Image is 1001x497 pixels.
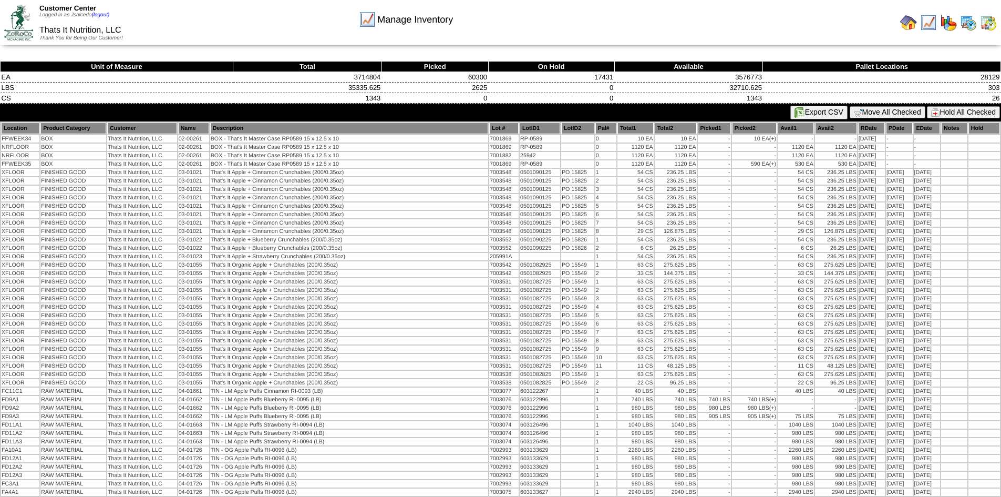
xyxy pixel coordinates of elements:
[698,236,731,244] td: -
[210,202,488,210] td: That's It Apple + Cinnamon Crunchables (200/0.35oz)
[595,211,616,218] td: 6
[107,135,177,143] td: Thats It Nutrition, LLC
[40,228,106,235] td: FINISHED GOOD
[617,160,654,168] td: 1120 EA
[886,169,913,176] td: [DATE]
[920,14,937,31] img: line_graph.gif
[561,228,594,235] td: PO 15825
[520,236,560,244] td: 0501090225
[655,211,697,218] td: 236.25 LBS
[732,194,777,201] td: -
[815,194,857,201] td: 236.25 LBS
[595,202,616,210] td: 5
[178,202,209,210] td: 03-01021
[381,93,488,104] td: 0
[40,245,106,252] td: FINISHED GOOD
[790,106,848,119] button: Export CSV
[520,228,560,235] td: 0501090125
[655,152,697,159] td: 1120 EA
[698,219,731,227] td: -
[914,202,941,210] td: [DATE]
[210,211,488,218] td: That's It Apple + Cinnamon Crunchables (200/0.35oz)
[854,108,862,117] img: cart.gif
[1,211,39,218] td: XFLOOR
[858,219,885,227] td: [DATE]
[698,177,731,185] td: -
[732,236,777,244] td: -
[561,219,594,227] td: PO 15825
[561,177,594,185] td: PO 15825
[210,152,488,159] td: BOX - That's It Master Case RP0589 15 x 12.5 x 10
[886,152,913,159] td: -
[107,228,177,235] td: Thats It Nutrition, LLC
[381,72,488,83] td: 60300
[489,236,519,244] td: 7003552
[178,160,209,168] td: 02-00261
[107,194,177,201] td: Thats It Nutrition, LLC
[858,228,885,235] td: [DATE]
[1,202,39,210] td: XFLOOR
[489,219,519,227] td: 7003548
[698,186,731,193] td: -
[850,106,925,118] button: Move All Checked
[107,144,177,151] td: Thats It Nutrition, LLC
[1,83,233,93] td: LBS
[381,62,488,72] th: Picked
[489,186,519,193] td: 7003548
[778,152,814,159] td: 1120 EA
[40,152,106,159] td: BOX
[778,194,814,201] td: 54 CS
[1,169,39,176] td: XFLOOR
[210,245,488,252] td: That's It Apple + Blueberry Crunchables (200/0.35oz)
[178,135,209,143] td: 02-00261
[914,160,941,168] td: -
[1,123,39,134] th: Location
[960,14,977,31] img: calendarprod.gif
[178,194,209,201] td: 03-01021
[488,83,614,93] td: 0
[1,62,233,72] th: Unit of Measure
[40,186,106,193] td: FINISHED GOOD
[595,160,616,168] td: 0
[614,93,763,104] td: 1343
[178,177,209,185] td: 03-01021
[520,186,560,193] td: 0501090125
[617,236,654,244] td: 54 CS
[107,219,177,227] td: Thats It Nutrition, LLC
[617,144,654,151] td: 1120 EA
[1,135,39,143] td: FFWEEK34
[732,219,777,227] td: -
[520,211,560,218] td: 0501090125
[210,160,488,168] td: BOX - That's It Master Case RP0589 15 x 12.5 x 10
[778,211,814,218] td: 54 CS
[655,135,697,143] td: 10 EA
[698,228,731,235] td: -
[886,228,913,235] td: [DATE]
[815,144,857,151] td: 1120 EA
[914,236,941,244] td: [DATE]
[886,123,913,134] th: PDate
[698,202,731,210] td: -
[1,194,39,201] td: XFLOOR
[595,177,616,185] td: 2
[561,211,594,218] td: PO 15825
[595,186,616,193] td: 3
[107,202,177,210] td: Thats It Nutrition, LLC
[107,236,177,244] td: Thats It Nutrition, LLC
[655,228,697,235] td: 126.875 LBS
[858,236,885,244] td: [DATE]
[655,186,697,193] td: 236.25 LBS
[886,219,913,227] td: [DATE]
[210,236,488,244] td: That's It Apple + Blueberry Crunchables (200/0.35oz)
[178,219,209,227] td: 03-01021
[595,123,616,134] th: Pal#
[1,177,39,185] td: XFLOOR
[858,160,885,168] td: [DATE]
[886,202,913,210] td: [DATE]
[617,194,654,201] td: 54 CS
[732,123,777,134] th: Picked2
[914,228,941,235] td: [DATE]
[815,160,857,168] td: 530 EA
[732,169,777,176] td: -
[40,194,106,201] td: FINISHED GOOD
